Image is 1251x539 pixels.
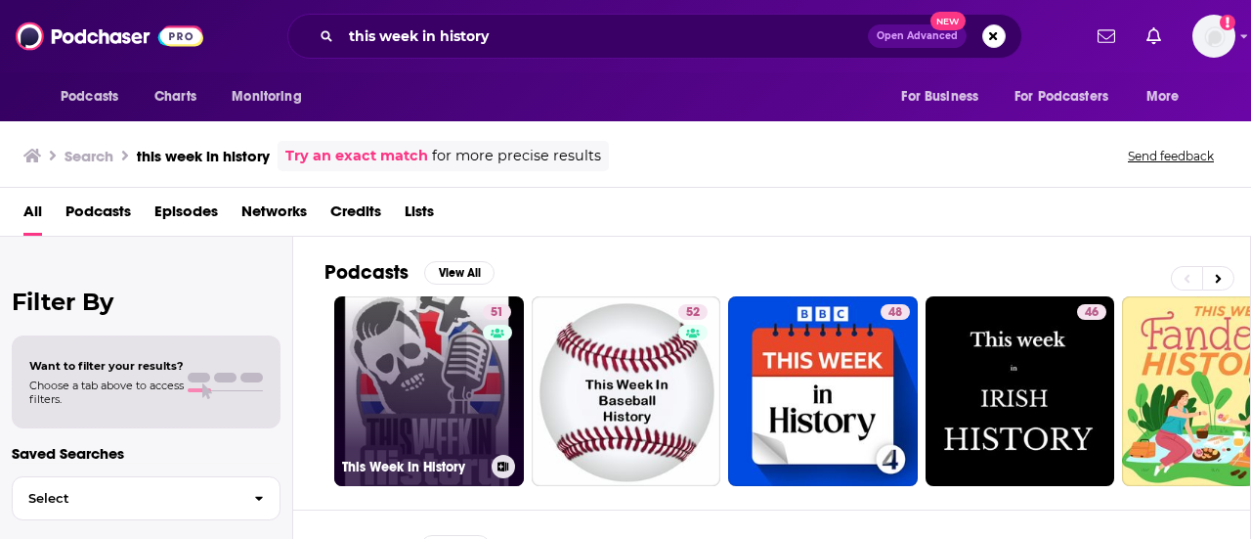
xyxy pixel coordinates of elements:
span: for more precise results [432,145,601,167]
button: open menu [1133,78,1204,115]
img: User Profile [1192,15,1235,58]
a: Show notifications dropdown [1139,20,1169,53]
a: 46 [926,296,1115,486]
svg: Add a profile image [1220,15,1235,30]
span: For Podcasters [1014,83,1108,111]
button: open menu [1002,78,1137,115]
span: New [930,12,966,30]
h2: Podcasts [324,260,409,285]
a: 52 [532,296,721,486]
a: Networks [241,196,307,236]
input: Search podcasts, credits, & more... [341,21,868,52]
h3: This Week In History [342,459,484,475]
a: Show notifications dropdown [1090,20,1123,53]
a: 46 [1077,304,1106,320]
h2: Filter By [12,288,280,316]
span: Choose a tab above to access filters. [29,379,184,406]
a: 52 [678,304,708,320]
a: Credits [330,196,381,236]
span: Logged in as hconnor [1192,15,1235,58]
span: 51 [491,303,503,323]
button: Send feedback [1122,148,1220,164]
h3: Search [65,147,113,165]
a: 51 [483,304,511,320]
a: Podcasts [65,196,131,236]
h3: this week in history [137,147,270,165]
img: Podchaser - Follow, Share and Rate Podcasts [16,18,203,55]
span: Open Advanced [877,31,958,41]
a: 48 [881,304,910,320]
span: For Business [901,83,978,111]
span: 48 [888,303,902,323]
span: 46 [1085,303,1099,323]
a: Try an exact match [285,145,428,167]
button: Show profile menu [1192,15,1235,58]
span: More [1146,83,1180,111]
span: Want to filter your results? [29,359,184,373]
button: Select [12,476,280,520]
span: Charts [154,83,196,111]
span: Monitoring [232,83,301,111]
button: open menu [218,78,326,115]
span: Select [13,492,238,505]
a: 48 [728,296,918,486]
button: open menu [887,78,1003,115]
a: Episodes [154,196,218,236]
p: Saved Searches [12,444,280,463]
button: View All [424,261,495,285]
span: 52 [686,303,700,323]
a: 51This Week In History [334,296,524,486]
div: Search podcasts, credits, & more... [287,14,1022,59]
button: open menu [47,78,144,115]
button: Open AdvancedNew [868,24,967,48]
a: Charts [142,78,208,115]
span: Podcasts [61,83,118,111]
a: PodcastsView All [324,260,495,285]
a: All [23,196,42,236]
a: Lists [405,196,434,236]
